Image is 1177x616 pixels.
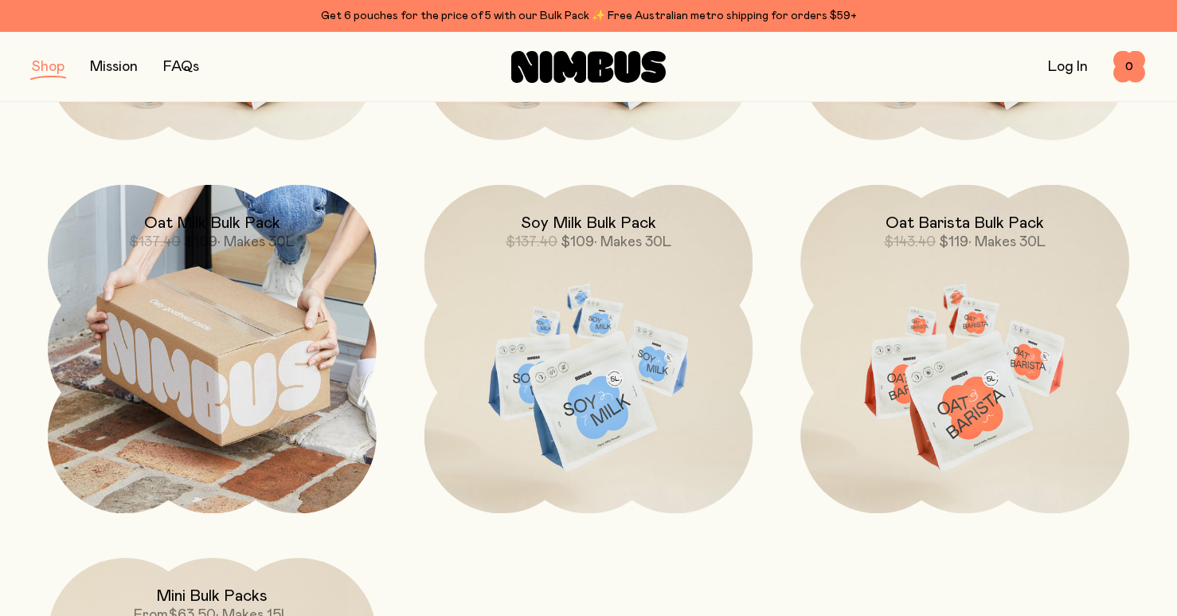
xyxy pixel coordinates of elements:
[521,214,656,233] h2: Soy Milk Bulk Pack
[48,185,377,514] a: Oat Milk Bulk Pack$137.40$109• Makes 30L
[506,235,557,249] span: $137.40
[594,235,671,249] span: • Makes 30L
[217,235,295,249] span: • Makes 30L
[144,214,280,233] h2: Oat Milk Bulk Pack
[886,214,1044,233] h2: Oat Barista Bulk Pack
[129,235,181,249] span: $137.40
[1113,51,1145,83] button: 0
[561,235,594,249] span: $109
[163,60,199,74] a: FAQs
[968,235,1046,249] span: • Makes 30L
[939,235,968,249] span: $119
[32,6,1145,26] div: Get 6 pouches for the price of 5 with our Bulk Pack ✨ Free Australian metro shipping for orders $59+
[800,185,1129,514] a: Oat Barista Bulk Pack$143.40$119• Makes 30L
[90,60,138,74] a: Mission
[1048,60,1088,74] a: Log In
[184,235,217,249] span: $109
[424,185,753,514] a: Soy Milk Bulk Pack$137.40$109• Makes 30L
[884,235,936,249] span: $143.40
[156,587,268,606] h2: Mini Bulk Packs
